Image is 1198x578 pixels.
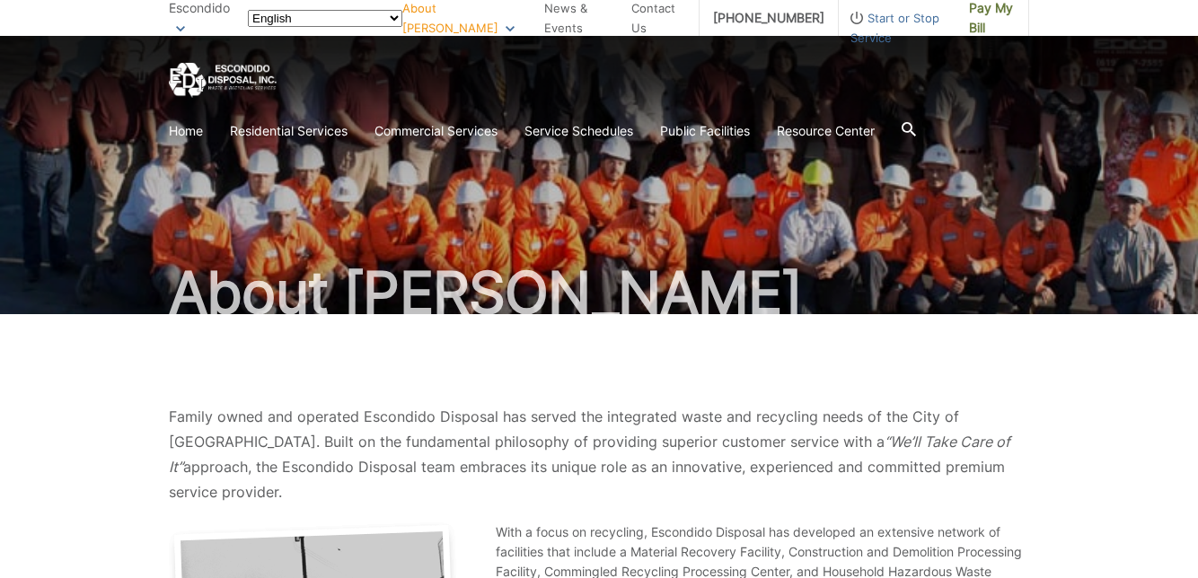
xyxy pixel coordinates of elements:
[169,63,277,98] a: EDCD logo. Return to the homepage.
[524,121,633,141] a: Service Schedules
[248,10,402,27] select: Select a language
[230,121,348,141] a: Residential Services
[660,121,750,141] a: Public Facilities
[374,121,498,141] a: Commercial Services
[169,264,1029,321] h1: About [PERSON_NAME]
[777,121,875,141] a: Resource Center
[169,121,203,141] a: Home
[169,404,1029,504] p: Family owned and operated Escondido Disposal has served the integrated waste and recycling needs ...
